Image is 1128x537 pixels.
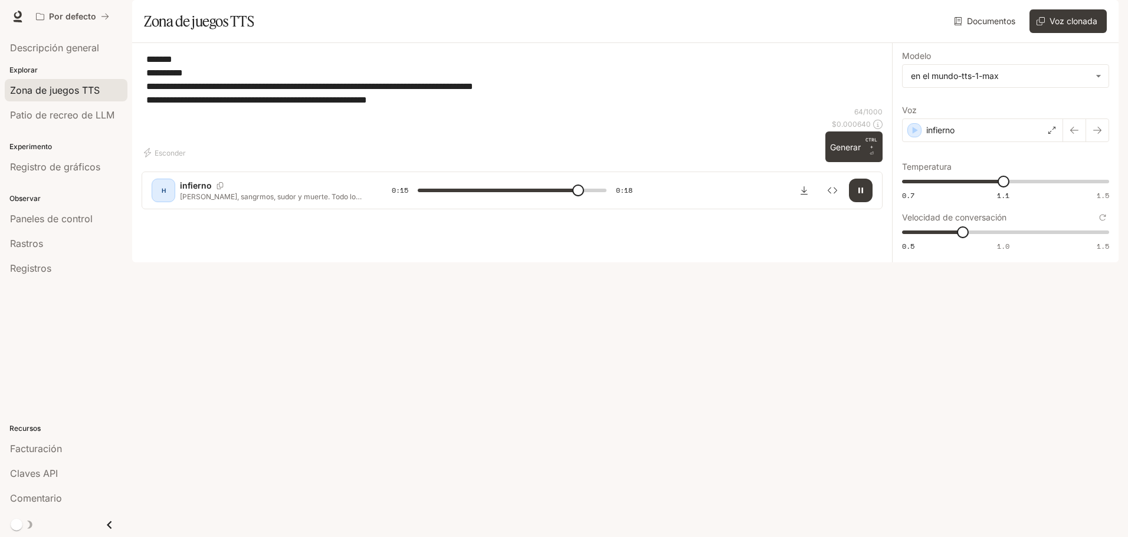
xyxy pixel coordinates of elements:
[31,5,114,28] button: Todos los espacios de trabajo
[1096,211,1109,224] button: Restablecer a valores predeterminados
[832,120,837,129] font: $
[792,179,816,202] button: Descargar audio
[1050,16,1097,26] font: Voz clonada
[926,125,955,135] font: infierno
[1097,190,1109,200] font: 1.5
[902,190,914,200] font: 0.7
[865,107,883,116] font: 1000
[967,16,1015,26] font: Documentos
[903,65,1109,87] div: en el mundo-tts-1-max
[902,162,952,172] font: Temperatura
[180,180,212,190] font: infierno
[952,9,1020,33] a: Documentos
[1097,241,1109,251] font: 1.5
[854,107,863,116] font: 64
[863,107,865,116] font: /
[142,143,191,162] button: Esconder
[997,241,1009,251] font: 1.0
[837,120,871,129] font: 0.000640
[155,149,186,157] font: Esconder
[865,137,877,150] font: CTRL +
[49,11,96,21] font: Por defecto
[870,151,874,156] font: ⏎
[821,179,844,202] button: Inspeccionar
[825,131,883,162] button: GenerarCTRL +⏎
[902,51,931,61] font: Modelo
[616,185,632,195] font: 0:18
[212,182,228,189] button: Copiar ID de voz
[830,142,861,152] font: Generar
[902,241,914,251] font: 0.5
[392,185,408,195] font: 0:15
[902,212,1006,222] font: Velocidad de conversación
[902,105,917,115] font: Voz
[162,187,166,194] font: H
[911,71,999,81] font: en el mundo-tts-1-max
[144,12,254,30] font: Zona de juegos TTS
[180,192,362,231] font: [PERSON_NAME], sangrmos, sudor y muerte. Todo lo que queríamos era paz pero todo lo que aquellos ...
[997,190,1009,200] font: 1.1
[1029,9,1107,33] button: Voz clonada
